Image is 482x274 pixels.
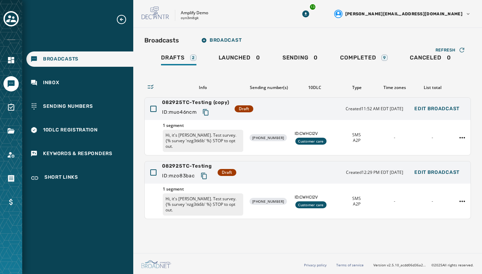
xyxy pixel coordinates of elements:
span: Created 12:29 PM EDT [DATE] [346,170,403,175]
a: Navigate to Surveys [3,100,19,115]
button: Edit Broadcast [409,102,465,116]
a: Navigate to Sending Numbers [26,99,133,114]
button: 082925TC-Testing action menu [457,196,468,207]
div: 10DLC [295,85,335,90]
p: oyn3m8gk [181,16,199,21]
span: [PERSON_NAME][EMAIL_ADDRESS][DOMAIN_NAME] [345,11,463,17]
span: ID: CWHCI2V [295,194,335,200]
span: Sending Numbers [43,103,93,110]
div: Customer care [295,138,326,145]
span: 082925TC-Testing (copy) [162,99,229,106]
span: Sending [282,54,308,61]
button: Broadcast [196,33,247,47]
div: 13 [309,3,316,10]
span: Draft [239,106,249,112]
div: 0 [282,54,318,65]
span: Keywords & Responders [43,150,112,157]
button: Refresh [430,45,471,56]
span: ID: muo46ncm [162,109,197,116]
span: Drafts [161,54,185,61]
button: Download Menu [299,8,312,20]
span: Edit Broadcast [414,170,459,175]
span: SMS [352,196,361,201]
a: Navigate to 10DLC Registration [26,122,133,138]
span: Short Links [44,174,78,182]
span: A2P [353,201,361,207]
div: - [416,199,448,204]
span: Created 11:52 AM EDT [DATE] [346,106,403,112]
p: Hi, it's [PERSON_NAME]. Test survey. {% survey 'nzg3tk6b' %} STOP to opt out. [163,130,243,152]
button: Expand sub nav menu [116,14,133,25]
button: Copy text to clipboard [200,106,212,119]
a: Sending0 [277,51,323,67]
div: - [378,135,411,140]
p: Hi, it's [PERSON_NAME]. Test survey. {% survey 'nzg3tk6b' %} STOP to opt out. [163,193,243,216]
div: 0 [219,54,260,65]
div: Type [341,85,373,90]
div: List total [416,85,449,90]
span: Completed [340,54,376,61]
a: Launched0 [213,51,266,67]
div: Info [162,85,243,90]
a: Navigate to Short Links [26,170,133,186]
span: Draft [222,170,232,175]
span: ID: mzo83bac [162,172,195,179]
p: Amplify Demo [181,10,208,16]
a: Completed9 [335,51,393,67]
div: 2 [190,55,196,61]
a: Privacy policy [304,263,327,267]
span: Edit Broadcast [414,106,459,112]
span: © 2025 All rights reserved. [431,263,474,267]
a: Navigate to Account [3,147,19,162]
a: Navigate to Billing [3,194,19,210]
a: Navigate to Messaging [3,76,19,91]
span: ID: CWHCI2V [295,131,335,136]
a: Canceled0 [404,51,456,67]
a: Navigate to Files [3,123,19,139]
span: Launched [219,54,251,61]
button: Toggle account select drawer [3,11,19,26]
span: 1 segment [163,186,243,192]
div: Time zones [379,85,411,90]
span: A2P [353,138,361,143]
div: - [378,199,411,204]
span: Broadcasts [43,56,78,63]
a: Navigate to Keywords & Responders [26,146,133,161]
a: Navigate to Broadcasts [26,51,133,67]
span: Inbox [43,79,59,86]
button: Edit Broadcast [409,166,465,179]
span: 10DLC Registration [43,127,98,134]
div: 0 [410,54,451,65]
div: Sending number(s) [249,85,289,90]
a: Navigate to Orders [3,171,19,186]
button: Copy text to clipboard [198,170,210,182]
a: Drafts2 [155,51,202,67]
div: - [416,135,448,140]
a: Navigate to Inbox [26,75,133,90]
span: Broadcast [201,38,242,43]
span: 1 segment [163,123,243,128]
button: 082925TC-Testing (copy) action menu [457,132,468,143]
a: Terms of service [336,263,364,267]
div: [PHONE_NUMBER] [250,198,287,205]
span: SMS [352,132,361,138]
span: v2.5.10_acdd06d36a2d477687e21de5ea907d8c03850ae9 [387,263,426,268]
h2: Broadcasts [144,35,179,45]
div: [PHONE_NUMBER] [250,134,287,141]
span: 082925TC-Testing [162,163,212,170]
a: Navigate to Home [3,53,19,68]
div: Customer care [295,201,326,208]
span: Canceled [410,54,441,61]
span: Version [373,263,426,268]
div: 9 [381,55,388,61]
button: User settings [331,7,474,21]
span: Refresh [436,47,456,53]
